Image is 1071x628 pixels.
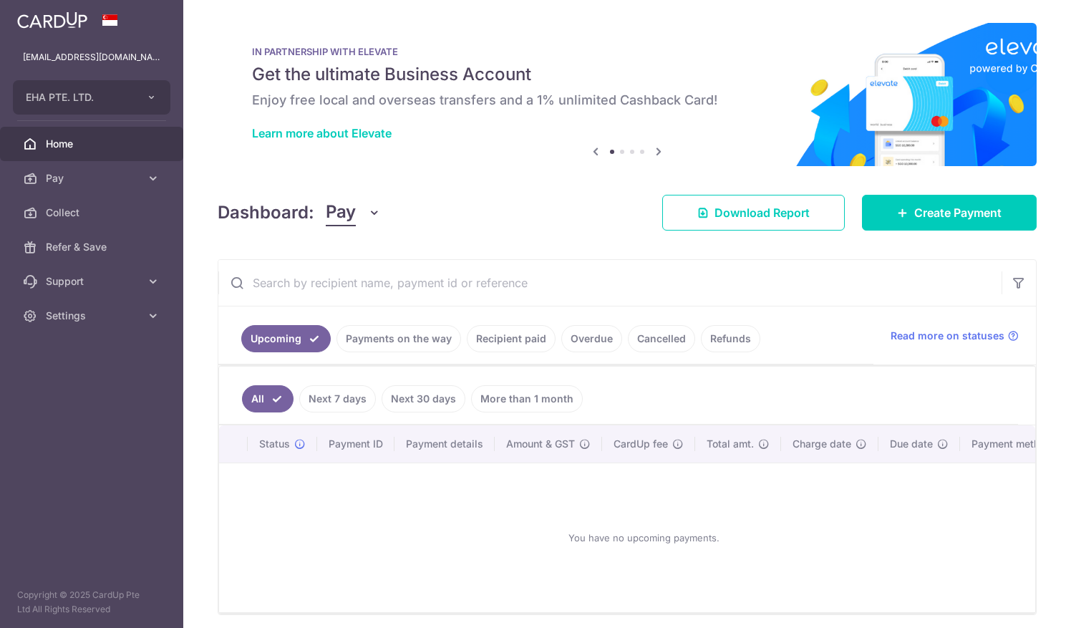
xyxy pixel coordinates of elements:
[890,437,933,451] span: Due date
[628,325,695,352] a: Cancelled
[701,325,760,352] a: Refunds
[252,63,1002,86] h5: Get the ultimate Business Account
[614,437,668,451] span: CardUp fee
[218,23,1037,166] img: Renovation banner
[862,195,1037,231] a: Create Payment
[394,425,495,463] th: Payment details
[46,274,140,289] span: Support
[317,425,394,463] th: Payment ID
[336,325,461,352] a: Payments on the way
[914,204,1002,221] span: Create Payment
[252,92,1002,109] h6: Enjoy free local and overseas transfers and a 1% unlimited Cashback Card!
[26,90,132,105] span: EHA PTE. LTD.
[218,200,314,226] h4: Dashboard:
[46,309,140,323] span: Settings
[13,80,170,115] button: EHA PTE. LTD.
[793,437,851,451] span: Charge date
[471,385,583,412] a: More than 1 month
[326,199,356,226] span: Pay
[46,137,140,151] span: Home
[467,325,556,352] a: Recipient paid
[23,50,160,64] p: [EMAIL_ADDRESS][DOMAIN_NAME]
[662,195,845,231] a: Download Report
[46,240,140,254] span: Refer & Save
[259,437,290,451] span: Status
[382,385,465,412] a: Next 30 days
[241,325,331,352] a: Upcoming
[17,11,87,29] img: CardUp
[506,437,575,451] span: Amount & GST
[707,437,754,451] span: Total amt.
[218,260,1002,306] input: Search by recipient name, payment id or reference
[960,425,1069,463] th: Payment method
[252,126,392,140] a: Learn more about Elevate
[891,329,1019,343] a: Read more on statuses
[46,171,140,185] span: Pay
[561,325,622,352] a: Overdue
[242,385,294,412] a: All
[891,329,1004,343] span: Read more on statuses
[326,199,381,226] button: Pay
[46,206,140,220] span: Collect
[299,385,376,412] a: Next 7 days
[236,475,1052,601] div: You have no upcoming payments.
[252,46,1002,57] p: IN PARTNERSHIP WITH ELEVATE
[714,204,810,221] span: Download Report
